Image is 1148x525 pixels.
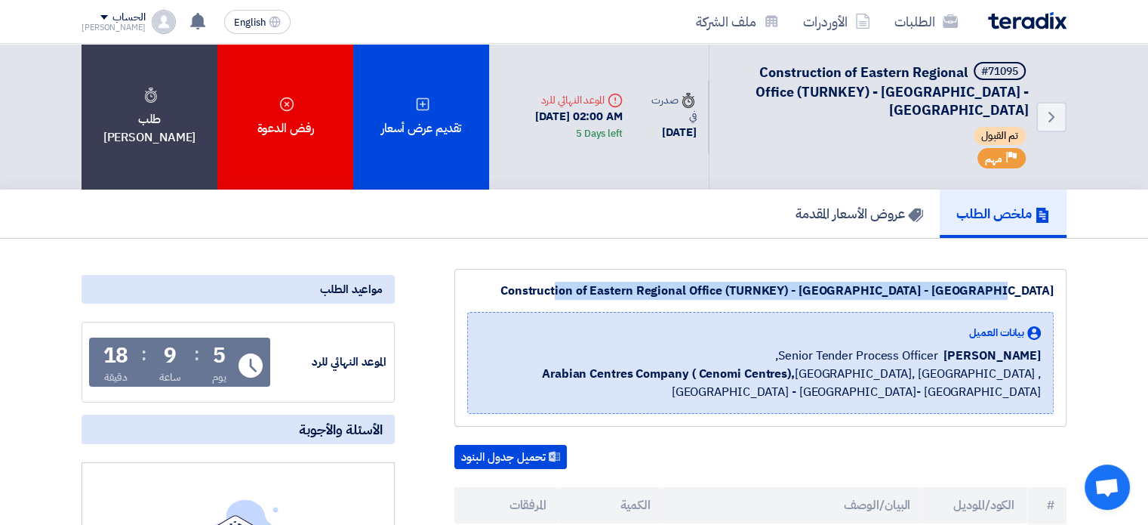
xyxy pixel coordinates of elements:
div: : [194,341,199,368]
div: 5 [213,345,226,366]
a: ملخص الطلب [940,190,1066,238]
div: ساعة [159,369,181,385]
a: عروض الأسعار المقدمة [779,190,940,238]
h5: ملخص الطلب [956,205,1050,222]
div: طلب [PERSON_NAME] [82,44,217,190]
th: المرفقات [454,487,559,523]
a: الطلبات [882,4,970,39]
div: تقديم عرض أسعار [353,44,489,190]
a: ملف الشركة [684,4,791,39]
div: [PERSON_NAME] [82,23,146,32]
span: الأسئلة والأجوبة [299,421,383,438]
span: English [234,17,266,28]
th: البيان/الوصف [663,487,923,523]
div: : [141,341,146,368]
div: 9 [164,345,177,366]
div: رفض الدعوة [217,44,353,190]
img: profile_test.png [152,10,176,34]
th: الكود/الموديل [922,487,1026,523]
a: Open chat [1085,465,1130,510]
button: English [224,10,291,34]
div: 18 [103,345,129,366]
div: [DATE] [647,124,697,141]
th: الكمية [559,487,663,523]
a: الأوردرات [791,4,882,39]
div: صدرت في [647,92,697,124]
div: #71095 [981,66,1018,77]
div: الحساب [112,11,145,24]
span: تم القبول [974,127,1026,145]
div: الموعد النهائي للرد [501,92,623,108]
h5: عروض الأسعار المقدمة [796,205,923,222]
div: دقيقة [104,369,128,385]
span: مهم [985,152,1002,166]
h5: Construction of Eastern Regional Office (TURNKEY) - Nakheel Mall - Dammam [728,62,1029,119]
img: Teradix logo [988,12,1066,29]
button: تحميل جدول البنود [454,445,567,469]
th: # [1026,487,1066,523]
div: مواعيد الطلب [82,275,395,304]
div: Construction of Eastern Regional Office (TURNKEY) - [GEOGRAPHIC_DATA] - [GEOGRAPHIC_DATA] [467,282,1054,300]
b: Arabian Centres Company ( Cenomi Centres), [542,365,795,383]
span: بيانات العميل [969,325,1024,341]
span: Construction of Eastern Regional Office (TURNKEY) - [GEOGRAPHIC_DATA] - [GEOGRAPHIC_DATA] [756,62,1029,120]
div: 5 Days left [576,126,623,141]
div: الموعد النهائي للرد [273,354,386,371]
span: [PERSON_NAME] [943,347,1041,365]
div: [DATE] 02:00 AM [501,108,623,142]
div: يوم [212,369,226,385]
span: Senior Tender Process Officer, [775,347,937,365]
span: [GEOGRAPHIC_DATA], [GEOGRAPHIC_DATA] ,[GEOGRAPHIC_DATA] - [GEOGRAPHIC_DATA]- [GEOGRAPHIC_DATA] [480,365,1041,401]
